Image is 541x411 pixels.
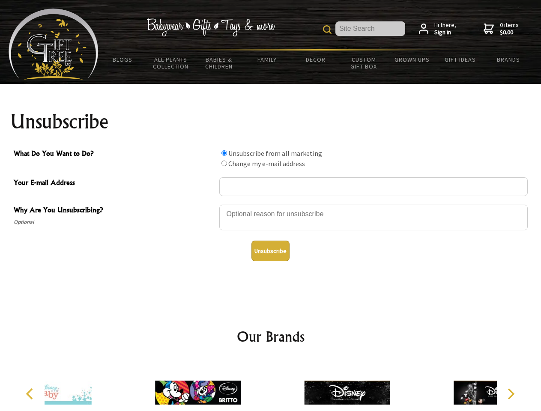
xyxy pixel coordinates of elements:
[500,21,519,36] span: 0 items
[21,384,40,403] button: Previous
[419,21,456,36] a: Hi there,Sign in
[484,21,519,36] a: 0 items$0.00
[147,51,195,75] a: All Plants Collection
[436,51,484,68] a: Gift Ideas
[146,18,275,36] img: Babywear - Gifts - Toys & more
[221,161,227,166] input: What Do You Want to Do?
[14,217,215,227] span: Optional
[500,29,519,36] strong: $0.00
[221,150,227,156] input: What Do You Want to Do?
[17,326,524,347] h2: Our Brands
[484,51,533,68] a: Brands
[99,51,147,68] a: BLOGS
[243,51,292,68] a: Family
[434,21,456,36] span: Hi there,
[9,9,99,80] img: Babyware - Gifts - Toys and more...
[251,241,290,261] button: Unsubscribe
[195,51,243,75] a: Babies & Children
[335,21,405,36] input: Site Search
[228,149,322,158] label: Unsubscribe from all marketing
[14,177,215,190] span: Your E-mail Address
[10,111,531,132] h1: Unsubscribe
[219,177,528,196] input: Your E-mail Address
[434,29,456,36] strong: Sign in
[14,148,215,161] span: What Do You Want to Do?
[388,51,436,68] a: Grown Ups
[14,205,215,217] span: Why Are You Unsubscribing?
[228,159,305,168] label: Change my e-mail address
[291,51,340,68] a: Decor
[323,25,332,34] img: product search
[340,51,388,75] a: Custom Gift Box
[501,384,520,403] button: Next
[219,205,528,230] textarea: Why Are You Unsubscribing?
